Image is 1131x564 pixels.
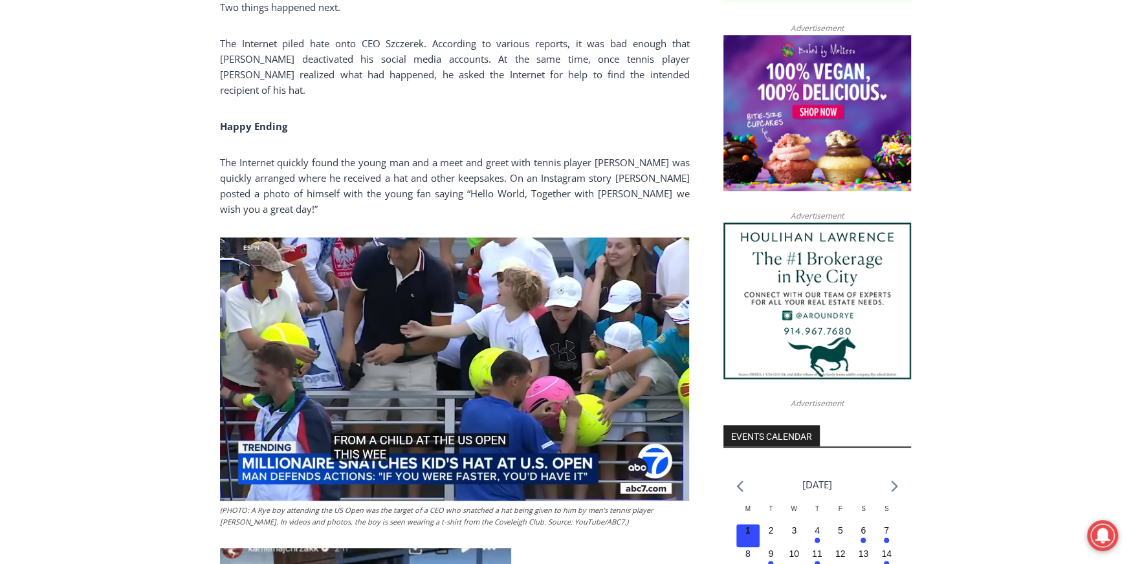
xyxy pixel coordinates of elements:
[815,505,819,512] span: T
[760,504,783,524] div: Tuesday
[4,133,127,182] span: Open Tues. - Sun. [PHONE_NUMBER]
[220,504,689,527] figcaption: (PHOTO: A Rye boy attending the US Open was the target of a CEO who snatched a hat being given to...
[861,505,866,512] span: S
[745,525,751,536] time: 1
[778,22,857,34] span: Advertisement
[769,525,774,536] time: 2
[884,505,889,512] span: S
[220,237,689,501] img: (PHOTO: A Rye boy attending the US Open was the target of a CEO who snatched a hat being given to...
[769,505,773,512] span: T
[789,548,799,559] time: 10
[778,397,857,409] span: Advertisement
[311,125,627,161] a: Intern @ [DOMAIN_NAME]
[327,1,611,125] div: Apply Now <> summer and RHS senior internships available
[220,1,340,14] span: Two things happened next.
[782,524,806,547] button: 3
[802,476,832,493] li: [DATE]
[884,525,889,536] time: 7
[875,524,898,547] button: 7 Has events
[838,525,843,536] time: 5
[881,548,892,559] time: 14
[835,548,846,559] time: 12
[220,156,689,215] span: The Internet quickly found the young man and a meet and greet with tennis player [PERSON_NAME] wa...
[791,505,796,512] span: W
[806,504,829,524] div: Thursday
[736,480,743,492] a: Previous month
[791,525,796,536] time: 3
[815,525,820,536] time: 4
[769,548,774,559] time: 9
[839,505,842,512] span: F
[861,525,866,536] time: 6
[851,504,875,524] div: Saturday
[723,35,911,191] img: Baked by Melissa
[384,4,467,59] a: Book [PERSON_NAME]'s Good Humor for Your Event
[220,120,287,133] b: Happy Ending
[736,504,760,524] div: Monday
[745,505,751,512] span: M
[884,537,889,543] em: Has events
[815,537,820,543] em: Has events
[85,17,320,41] div: Individually Wrapped Items. Dairy, Gluten & Nut Free Options. Kosher Items Available.
[394,14,450,50] h4: Book [PERSON_NAME]'s Good Humor for Your Event
[760,524,783,547] button: 2
[723,222,911,379] img: Houlihan Lawrence The #1 Brokerage in Rye City
[859,548,869,559] time: 13
[812,548,822,559] time: 11
[782,504,806,524] div: Wednesday
[806,524,829,547] button: 4 Has events
[736,524,760,547] button: 1
[133,81,184,155] div: "Chef [PERSON_NAME] omakase menu is nirvana for lovers of great Japanese food."
[338,129,600,158] span: Intern @ [DOMAIN_NAME]
[851,524,875,547] button: 6 Has events
[745,548,751,559] time: 8
[861,537,866,543] em: Has events
[829,504,852,524] div: Friday
[891,480,898,492] a: Next month
[723,425,820,447] h2: Events Calendar
[220,37,689,96] span: The Internet piled hate onto CEO Szczerek. According to various reports, it was bad enough that [...
[778,210,857,222] span: Advertisement
[875,504,898,524] div: Sunday
[1,130,130,161] a: Open Tues. - Sun. [PHONE_NUMBER]
[829,524,852,547] button: 5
